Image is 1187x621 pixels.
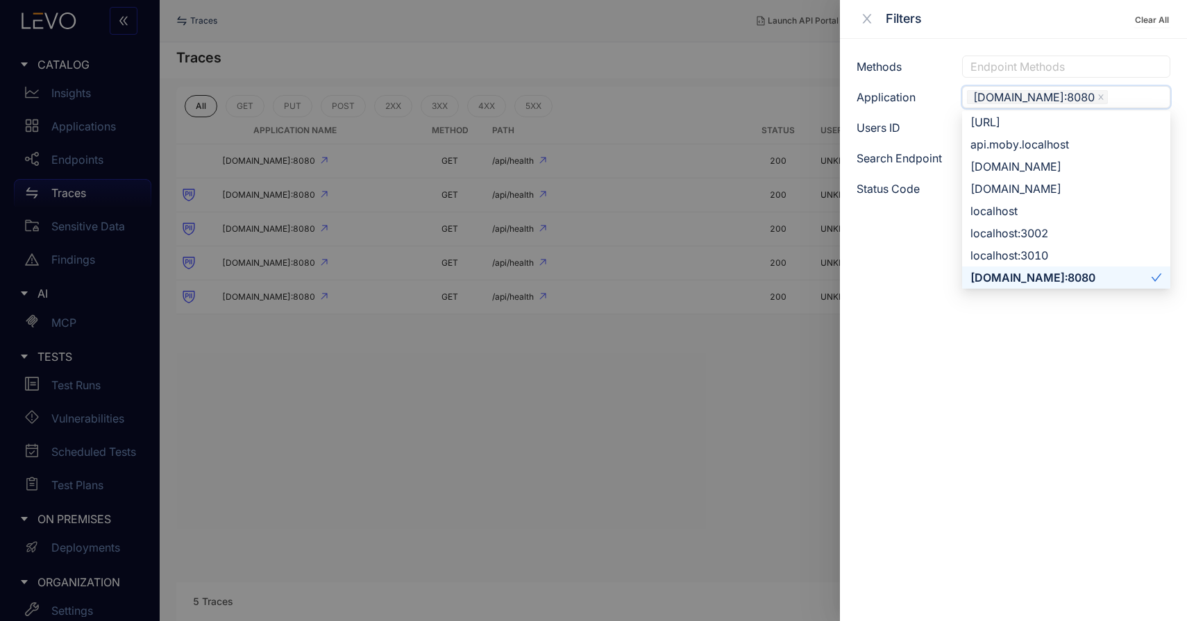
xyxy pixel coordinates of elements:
[886,11,1134,26] div: Filters
[1134,13,1170,27] button: Clear All
[967,90,1108,104] span: rmldev.my.id:8080
[973,91,1095,103] span: [DOMAIN_NAME]:8080
[962,133,1170,155] div: api.moby.localhost
[962,222,1170,244] div: localhost:3002
[970,114,1162,130] div: [URL]
[1097,94,1104,101] span: close
[857,60,902,73] label: Methods
[857,121,900,134] label: Users ID
[970,226,1162,241] div: localhost:3002
[1135,15,1169,25] span: Clear All
[970,270,1151,285] div: [DOMAIN_NAME]:8080
[962,178,1170,200] div: apiticketgs.rmldev.my.id
[962,200,1170,222] div: localhost
[970,203,1162,219] div: localhost
[970,181,1162,196] div: [DOMAIN_NAME]
[857,91,916,103] label: Application
[970,248,1162,263] div: localhost:3010
[962,155,1170,178] div: api.rmldev.my.id
[857,182,920,195] label: Status Code
[962,111,1170,133] div: api.india-1.levo.ai
[1151,272,1162,283] span: check
[962,244,1170,266] div: localhost:3010
[857,12,877,26] button: Close
[970,137,1162,152] div: api.moby.localhost
[861,12,873,25] span: close
[970,159,1162,174] div: [DOMAIN_NAME]
[857,152,942,164] label: Search Endpoint
[962,266,1170,289] div: rmldev.my.id:8080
